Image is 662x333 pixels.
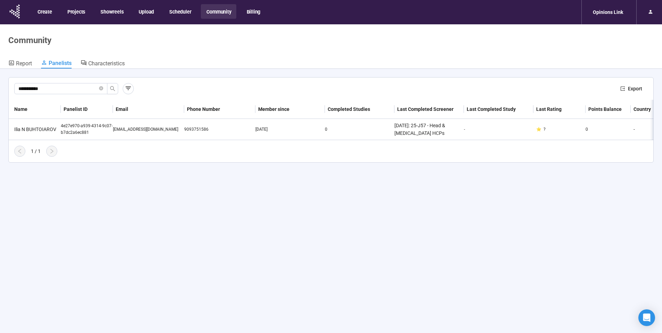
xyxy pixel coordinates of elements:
span: close-circle [99,86,103,92]
button: search [107,83,118,94]
div: Ilia N BUHTOIAROV [11,125,61,133]
div: [DATE] [255,126,325,133]
th: Phone Number [184,100,255,119]
th: Panelist ID [61,100,113,119]
a: Panelists [41,59,72,68]
span: Panelists [49,60,72,66]
button: exportExport [615,83,648,94]
span: star-icon [536,127,541,132]
a: Characteristics [81,59,125,68]
div: 0 [325,126,394,133]
button: Community [201,4,236,19]
th: Points Balance [586,100,631,119]
span: left [17,148,23,154]
th: Last Rating [533,100,586,119]
span: Characteristics [88,60,125,67]
button: right [46,146,57,157]
span: export [620,86,625,91]
th: Name [9,100,61,119]
span: ? [544,127,546,132]
a: Report [8,59,32,68]
th: Last Completed Screener [394,100,464,119]
span: Report [16,60,32,67]
div: 0 [586,126,631,133]
button: Projects [62,4,90,19]
div: - [464,126,533,133]
div: [EMAIL_ADDRESS][DOMAIN_NAME] [113,126,184,133]
div: 1 / 1 [31,147,41,155]
div: 4e27e970-a939-4314-9c07-b7dc2a6ec881 [61,123,113,136]
th: Member since [255,100,325,119]
button: Showreels [95,4,128,19]
th: Email [113,100,184,119]
span: Export [628,85,642,92]
th: Last Completed Study [464,100,533,119]
th: Completed Studies [325,100,394,119]
button: Create [32,4,57,19]
button: Scheduler [164,4,196,19]
span: search [110,86,115,91]
button: Upload [133,4,159,19]
button: Billing [241,4,265,19]
span: right [49,148,55,154]
div: Open Intercom Messenger [638,309,655,326]
h1: Community [8,35,51,45]
button: left [14,146,25,157]
div: Opinions Link [589,6,627,19]
span: close-circle [99,86,103,90]
div: [DATE]: 25-J57 - Head & [MEDICAL_DATA] HCPs [394,122,464,137]
div: 9093751586 [184,126,255,133]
